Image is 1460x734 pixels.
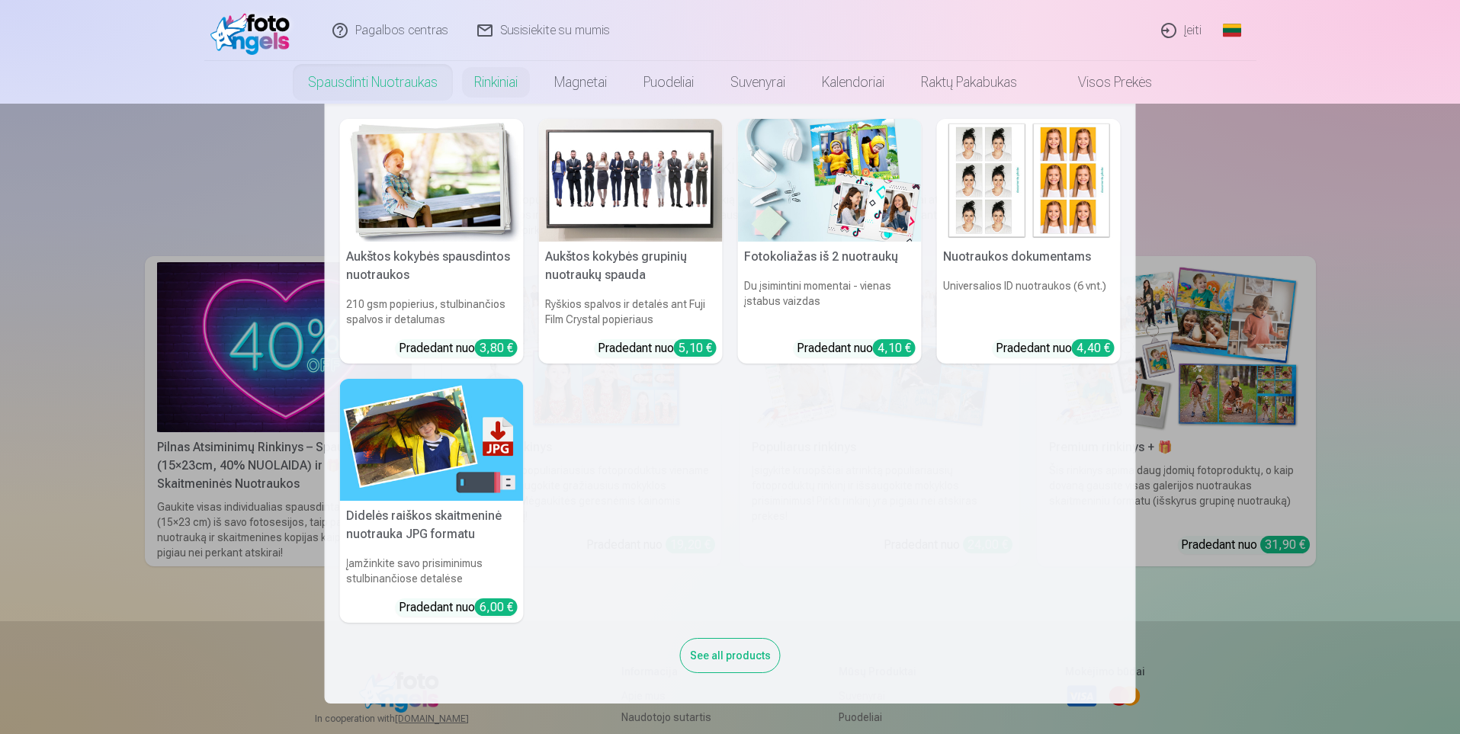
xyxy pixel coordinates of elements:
[290,61,456,104] a: Spausdinti nuotraukas
[937,119,1121,364] a: Nuotraukos dokumentamsNuotraukos dokumentamsUniversalios ID nuotraukos (6 vnt.)Pradedant nuo4,40 €
[738,242,922,272] h5: Fotokoliažas iš 2 nuotraukų
[340,379,524,502] img: Didelės raiškos skaitmeninė nuotrauka JPG formatu
[873,339,916,357] div: 4,10 €
[738,272,922,333] h6: Du įsimintini momentai - vienas įstabus vaizdas
[1035,61,1170,104] a: Visos prekės
[539,242,723,290] h5: Aukštos kokybės grupinių nuotraukų spauda
[340,119,524,364] a: Aukštos kokybės spausdintos nuotraukos Aukštos kokybės spausdintos nuotraukos210 gsm popierius, s...
[456,61,536,104] a: Rinkiniai
[804,61,903,104] a: Kalendoriai
[680,646,781,662] a: See all products
[340,119,524,242] img: Aukštos kokybės spausdintos nuotraukos
[937,119,1121,242] img: Nuotraukos dokumentams
[399,339,518,357] div: Pradedant nuo
[340,242,524,290] h5: Aukštos kokybės spausdintos nuotraukos
[210,6,298,55] img: /fa2
[674,339,717,357] div: 5,10 €
[475,598,518,616] div: 6,00 €
[340,290,524,333] h6: 210 gsm popierius, stulbinančios spalvos ir detalumas
[996,339,1115,357] div: Pradedant nuo
[712,61,804,104] a: Suvenyrai
[536,61,625,104] a: Magnetai
[903,61,1035,104] a: Raktų pakabukas
[937,272,1121,333] h6: Universalios ID nuotraukos (6 vnt.)
[539,119,723,364] a: Aukštos kokybės grupinių nuotraukų spaudaAukštos kokybės grupinių nuotraukų spaudaRyškios spalvos...
[625,61,712,104] a: Puodeliai
[539,119,723,242] img: Aukštos kokybės grupinių nuotraukų spauda
[399,598,518,617] div: Pradedant nuo
[1072,339,1115,357] div: 4,40 €
[475,339,518,357] div: 3,80 €
[797,339,916,357] div: Pradedant nuo
[340,501,524,550] h5: Didelės raiškos skaitmeninė nuotrauka JPG formatu
[340,550,524,592] h6: Įamžinkite savo prisiminimus stulbinančiose detalėse
[539,290,723,333] h6: Ryškios spalvos ir detalės ant Fuji Film Crystal popieriaus
[598,339,717,357] div: Pradedant nuo
[340,379,524,623] a: Didelės raiškos skaitmeninė nuotrauka JPG formatuDidelės raiškos skaitmeninė nuotrauka JPG format...
[680,638,781,673] div: See all products
[738,119,922,242] img: Fotokoliažas iš 2 nuotraukų
[738,119,922,364] a: Fotokoliažas iš 2 nuotraukųFotokoliažas iš 2 nuotraukųDu įsimintini momentai - vienas įstabus vai...
[937,242,1121,272] h5: Nuotraukos dokumentams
